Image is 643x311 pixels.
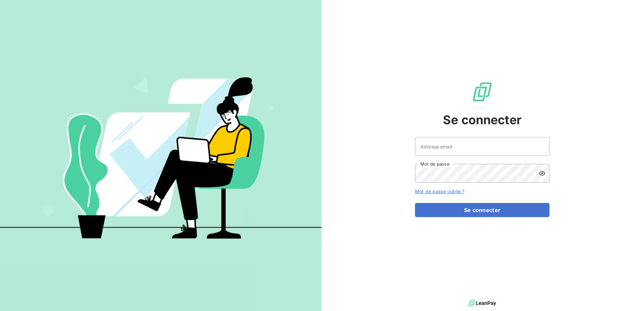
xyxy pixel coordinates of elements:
[471,81,493,103] img: Logo LeanPay
[415,188,464,194] a: Mot de passe oublié ?
[468,298,496,308] img: logo
[415,203,550,217] button: Se connecter
[415,137,550,156] input: placeholder
[443,111,522,129] span: Se connecter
